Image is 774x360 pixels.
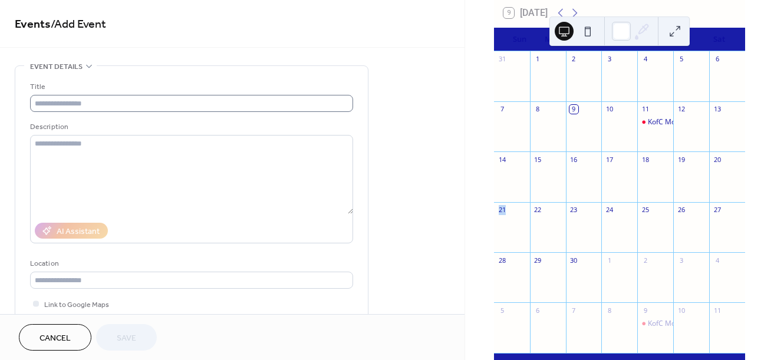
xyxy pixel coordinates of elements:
div: KofC Monthly Council Meeting [637,319,673,329]
div: 27 [713,206,722,214]
div: 6 [713,55,722,64]
div: 9 [641,306,650,315]
div: Description [30,121,351,133]
div: 9 [569,105,578,114]
span: Cancel [39,332,71,345]
div: 24 [605,206,614,214]
div: 26 [677,206,686,214]
div: 14 [498,155,506,164]
div: 4 [641,55,650,64]
div: KofC Monthly Council Meeting [648,117,746,127]
div: 1 [605,256,614,265]
div: 7 [569,306,578,315]
div: Mon [536,28,569,51]
div: 21 [498,206,506,214]
div: 10 [677,306,686,315]
span: Link to Google Maps [44,299,109,311]
div: 16 [569,155,578,164]
div: 29 [533,256,542,265]
div: Sun [503,28,536,51]
div: Sat [703,28,736,51]
div: 22 [533,206,542,214]
div: 13 [713,105,722,114]
div: 4 [713,256,722,265]
div: 2 [641,256,650,265]
div: 11 [641,105,650,114]
div: 17 [605,155,614,164]
button: Cancel [19,324,91,351]
span: Event details [30,61,83,73]
div: 5 [677,55,686,64]
div: 2 [569,55,578,64]
div: 30 [569,256,578,265]
div: 20 [713,155,722,164]
div: 1 [533,55,542,64]
span: / Add Event [51,13,106,36]
div: 15 [533,155,542,164]
div: 12 [677,105,686,114]
div: 28 [498,256,506,265]
div: 6 [533,306,542,315]
div: 10 [605,105,614,114]
div: 18 [641,155,650,164]
div: 8 [533,105,542,114]
div: KofC Monthly Council Meeting [648,319,746,329]
div: 3 [605,55,614,64]
div: 7 [498,105,506,114]
div: 11 [713,306,722,315]
div: 23 [569,206,578,214]
div: Location [30,257,351,270]
div: KofC Monthly Council Meeting [637,117,673,127]
div: 8 [605,306,614,315]
div: 19 [677,155,686,164]
div: 3 [677,256,686,265]
div: 25 [641,206,650,214]
div: 31 [498,55,506,64]
div: Title [30,81,351,93]
div: 5 [498,306,506,315]
a: Events [15,13,51,36]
